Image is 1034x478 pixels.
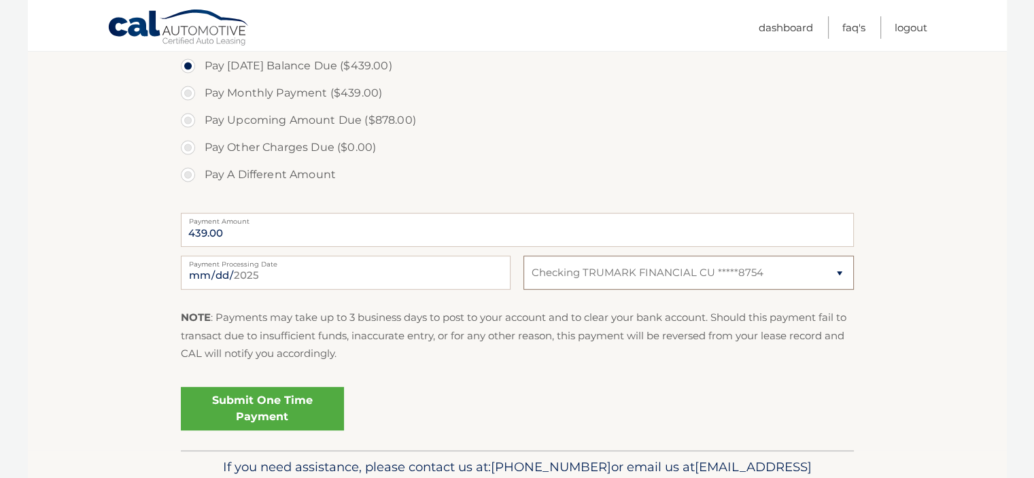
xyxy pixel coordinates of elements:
strong: NOTE [181,311,211,324]
input: Payment Amount [181,213,854,247]
span: [PHONE_NUMBER] [491,459,611,475]
label: Pay A Different Amount [181,161,854,188]
a: Logout [895,16,927,39]
label: Pay Other Charges Due ($0.00) [181,134,854,161]
label: Payment Amount [181,213,854,224]
label: Pay Monthly Payment ($439.00) [181,80,854,107]
a: Dashboard [759,16,813,39]
a: Cal Automotive [107,9,250,48]
label: Pay Upcoming Amount Due ($878.00) [181,107,854,134]
label: Pay [DATE] Balance Due ($439.00) [181,52,854,80]
a: FAQ's [842,16,865,39]
a: Submit One Time Payment [181,387,344,430]
input: Payment Date [181,256,511,290]
p: : Payments may take up to 3 business days to post to your account and to clear your bank account.... [181,309,854,362]
label: Payment Processing Date [181,256,511,267]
